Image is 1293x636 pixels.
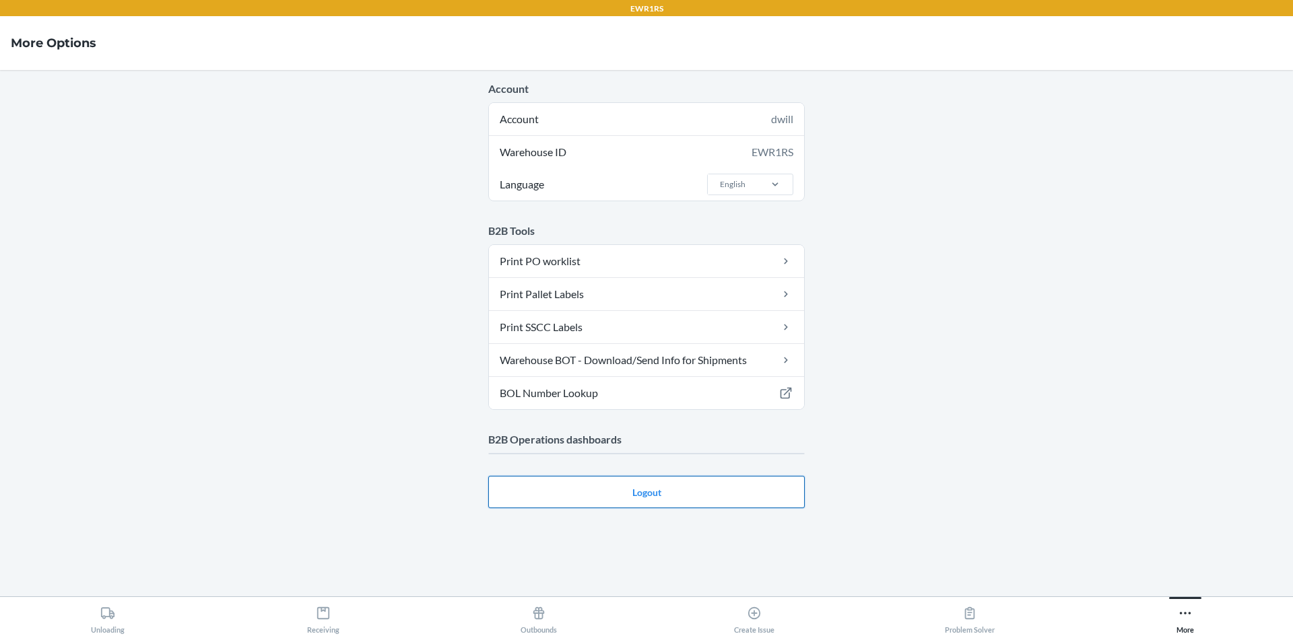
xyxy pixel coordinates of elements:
p: B2B Operations dashboards [488,431,805,448]
button: Problem Solver [862,597,1077,634]
div: More [1176,600,1194,634]
div: Outbounds [521,600,557,634]
div: Unloading [91,600,125,634]
input: LanguageEnglish [719,178,720,190]
p: Account [488,81,805,97]
a: Print Pallet Labels [489,278,804,310]
button: Receiving [215,597,431,634]
a: Warehouse BOT - Download/Send Info for Shipments [489,344,804,376]
button: Outbounds [431,597,646,634]
div: EWR1RS [752,144,793,160]
div: English [720,178,745,190]
h4: More Options [11,34,96,52]
button: Logout [488,476,805,508]
div: Account [489,103,804,135]
a: BOL Number Lookup [489,377,804,409]
div: Receiving [307,600,339,634]
button: More [1077,597,1293,634]
a: Print PO worklist [489,245,804,277]
div: Create Issue [734,600,774,634]
div: Problem Solver [945,600,995,634]
span: Language [498,168,546,201]
button: Create Issue [646,597,862,634]
p: B2B Tools [488,223,805,239]
a: Print SSCC Labels [489,311,804,343]
p: EWR1RS [630,3,663,15]
div: Warehouse ID [489,136,804,168]
div: dwill [771,111,793,127]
